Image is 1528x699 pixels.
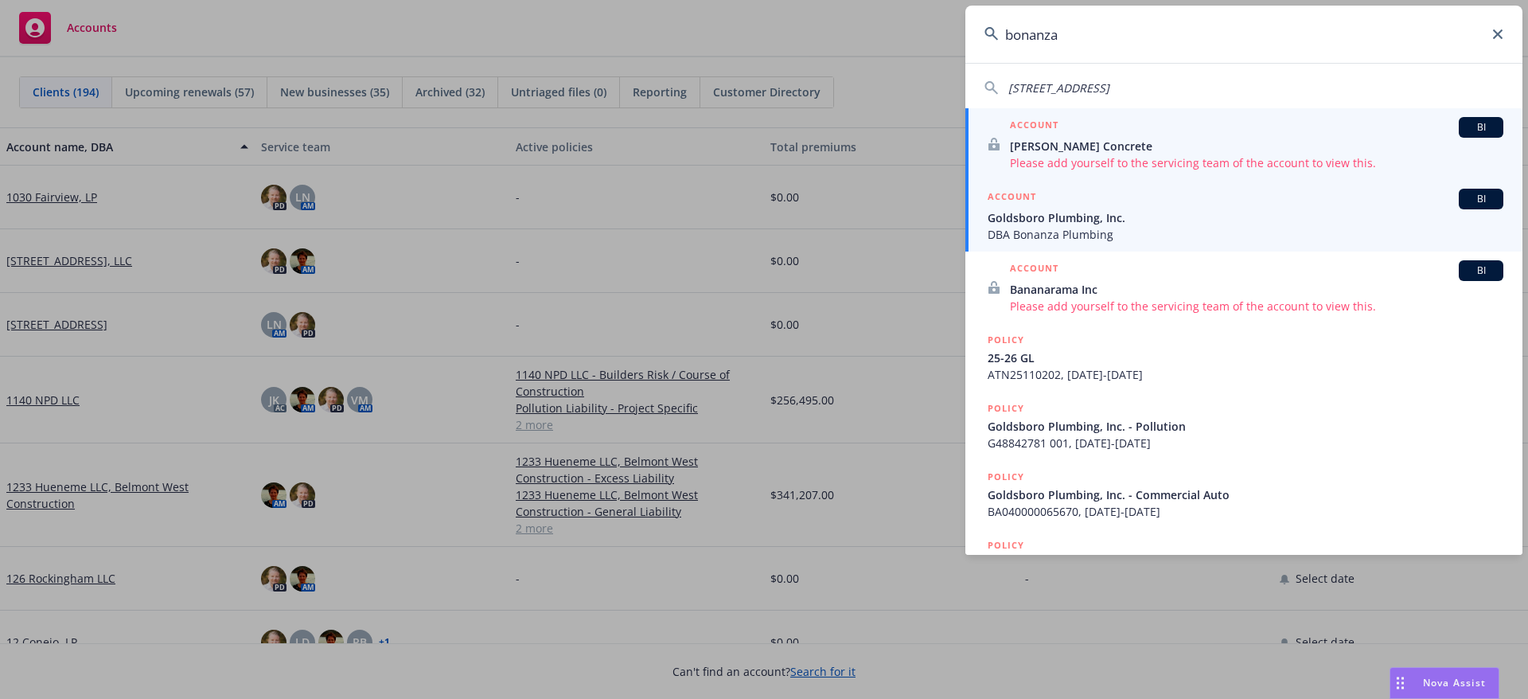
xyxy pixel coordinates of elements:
span: DBA Bonanza Plumbing [988,226,1503,243]
input: Search... [965,6,1522,63]
span: Bananarama Inc [1010,281,1503,298]
span: [STREET_ADDRESS] [1008,80,1109,96]
a: POLICY [965,529,1522,597]
span: G48842781 001, [DATE]-[DATE] [988,435,1503,451]
h5: ACCOUNT [1010,260,1058,279]
span: BI [1465,120,1497,135]
a: POLICYGoldsboro Plumbing, Inc. - PollutionG48842781 001, [DATE]-[DATE] [965,392,1522,460]
h5: ACCOUNT [1010,117,1058,136]
span: BI [1465,264,1497,278]
h5: POLICY [988,537,1024,553]
span: Nova Assist [1423,676,1486,689]
h5: ACCOUNT [988,189,1036,208]
a: POLICY25-26 GLATN25110202, [DATE]-[DATE] [965,323,1522,392]
span: ATN25110202, [DATE]-[DATE] [988,366,1503,383]
a: ACCOUNTBIBananarama IncPlease add yourself to the servicing team of the account to view this. [965,252,1522,323]
a: ACCOUNTBI[PERSON_NAME] ConcretePlease add yourself to the servicing team of the account to view t... [965,108,1522,180]
h5: POLICY [988,332,1024,348]
span: Goldsboro Plumbing, Inc. - Commercial Auto [988,486,1503,503]
a: POLICYGoldsboro Plumbing, Inc. - Commercial AutoBA040000065670, [DATE]-[DATE] [965,460,1522,529]
h5: POLICY [988,469,1024,485]
h5: POLICY [988,400,1024,416]
span: [PERSON_NAME] Concrete [1010,138,1503,154]
span: Please add yourself to the servicing team of the account to view this. [1010,298,1503,314]
button: Nova Assist [1390,667,1499,699]
span: 25-26 GL [988,349,1503,366]
span: BI [1465,192,1497,206]
div: Drag to move [1390,668,1410,698]
a: ACCOUNTBIGoldsboro Plumbing, Inc.DBA Bonanza Plumbing [965,180,1522,252]
span: Goldsboro Plumbing, Inc. [988,209,1503,226]
span: BA040000065670, [DATE]-[DATE] [988,503,1503,520]
span: Please add yourself to the servicing team of the account to view this. [1010,154,1503,171]
span: Goldsboro Plumbing, Inc. - Pollution [988,418,1503,435]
